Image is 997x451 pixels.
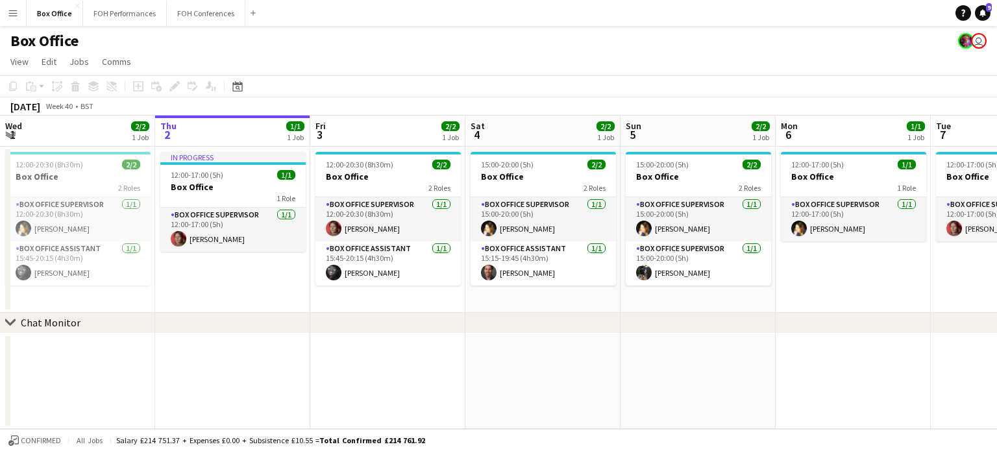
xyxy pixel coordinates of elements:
[5,197,151,241] app-card-role: Box Office Supervisor1/112:00-20:30 (8h30m)[PERSON_NAME]
[898,160,916,169] span: 1/1
[481,160,534,169] span: 15:00-20:00 (5h)
[21,436,61,445] span: Confirmed
[83,1,167,26] button: FOH Performances
[587,160,606,169] span: 2/2
[64,53,94,70] a: Jobs
[428,183,450,193] span: 2 Roles
[626,171,771,182] h3: Box Office
[5,152,151,286] app-job-card: 12:00-20:30 (8h30m)2/2Box Office2 RolesBox Office Supervisor1/112:00-20:30 (8h30m)[PERSON_NAME]Bo...
[469,127,485,142] span: 4
[16,160,83,169] span: 12:00-20:30 (8h30m)
[5,120,22,132] span: Wed
[471,152,616,286] app-job-card: 15:00-20:00 (5h)2/2Box Office2 RolesBox Office Supervisor1/115:00-20:00 (5h)[PERSON_NAME]Box Offi...
[471,197,616,241] app-card-role: Box Office Supervisor1/115:00-20:00 (5h)[PERSON_NAME]
[897,183,916,193] span: 1 Role
[21,316,80,329] div: Chat Monitor
[160,152,306,162] div: In progress
[584,183,606,193] span: 2 Roles
[158,127,177,142] span: 2
[626,152,771,286] app-job-card: 15:00-20:00 (5h)2/2Box Office2 RolesBox Office Supervisor1/115:00-20:00 (5h)[PERSON_NAME]Box Offi...
[132,132,149,142] div: 1 Job
[314,127,326,142] span: 3
[315,120,326,132] span: Fri
[160,181,306,193] h3: Box Office
[43,101,75,111] span: Week 40
[102,56,131,67] span: Comms
[315,171,461,182] h3: Box Office
[319,435,425,445] span: Total Confirmed £214 761.92
[624,127,641,142] span: 5
[779,127,798,142] span: 6
[160,208,306,252] app-card-role: Box Office Supervisor1/112:00-17:00 (5h)[PERSON_NAME]
[471,241,616,286] app-card-role: Box Office Assistant1/115:15-19:45 (4h30m)[PERSON_NAME]
[934,127,951,142] span: 7
[3,127,22,142] span: 1
[315,197,461,241] app-card-role: Box Office Supervisor1/112:00-20:30 (8h30m)[PERSON_NAME]
[781,171,926,182] h3: Box Office
[597,121,615,131] span: 2/2
[74,435,105,445] span: All jobs
[167,1,245,26] button: FOH Conferences
[27,1,83,26] button: Box Office
[432,160,450,169] span: 2/2
[80,101,93,111] div: BST
[791,160,844,169] span: 12:00-17:00 (5h)
[781,197,926,241] app-card-role: Box Office Supervisor1/112:00-17:00 (5h)[PERSON_NAME]
[975,5,991,21] a: 9
[10,56,29,67] span: View
[441,121,460,131] span: 2/2
[36,53,62,70] a: Edit
[118,183,140,193] span: 2 Roles
[97,53,136,70] a: Comms
[936,120,951,132] span: Tue
[69,56,89,67] span: Jobs
[971,33,987,49] app-user-avatar: Millie Haldane
[10,100,40,113] div: [DATE]
[315,152,461,286] app-job-card: 12:00-20:30 (8h30m)2/2Box Office2 RolesBox Office Supervisor1/112:00-20:30 (8h30m)[PERSON_NAME]Bo...
[287,132,304,142] div: 1 Job
[5,241,151,286] app-card-role: Box Office Assistant1/115:45-20:15 (4h30m)[PERSON_NAME]
[907,121,925,131] span: 1/1
[626,197,771,241] app-card-role: Box Office Supervisor1/115:00-20:00 (5h)[PERSON_NAME]
[958,33,974,49] app-user-avatar: Frazer Mclean
[471,171,616,182] h3: Box Office
[781,120,798,132] span: Mon
[636,160,689,169] span: 15:00-20:00 (5h)
[5,53,34,70] a: View
[286,121,304,131] span: 1/1
[315,241,461,286] app-card-role: Box Office Assistant1/115:45-20:15 (4h30m)[PERSON_NAME]
[626,241,771,286] app-card-role: Box Office Supervisor1/115:00-20:00 (5h)[PERSON_NAME]
[752,121,770,131] span: 2/2
[739,183,761,193] span: 2 Roles
[986,3,992,12] span: 9
[131,121,149,131] span: 2/2
[907,132,924,142] div: 1 Job
[116,435,425,445] div: Salary £214 751.37 + Expenses £0.00 + Subsistence £10.55 =
[277,193,295,203] span: 1 Role
[471,120,485,132] span: Sat
[597,132,614,142] div: 1 Job
[42,56,56,67] span: Edit
[781,152,926,241] app-job-card: 12:00-17:00 (5h)1/1Box Office1 RoleBox Office Supervisor1/112:00-17:00 (5h)[PERSON_NAME]
[160,152,306,252] app-job-card: In progress12:00-17:00 (5h)1/1Box Office1 RoleBox Office Supervisor1/112:00-17:00 (5h)[PERSON_NAME]
[160,120,177,132] span: Thu
[326,160,393,169] span: 12:00-20:30 (8h30m)
[752,132,769,142] div: 1 Job
[442,132,459,142] div: 1 Job
[122,160,140,169] span: 2/2
[626,120,641,132] span: Sun
[10,31,79,51] h1: Box Office
[277,170,295,180] span: 1/1
[743,160,761,169] span: 2/2
[5,171,151,182] h3: Box Office
[6,433,63,448] button: Confirmed
[171,170,223,180] span: 12:00-17:00 (5h)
